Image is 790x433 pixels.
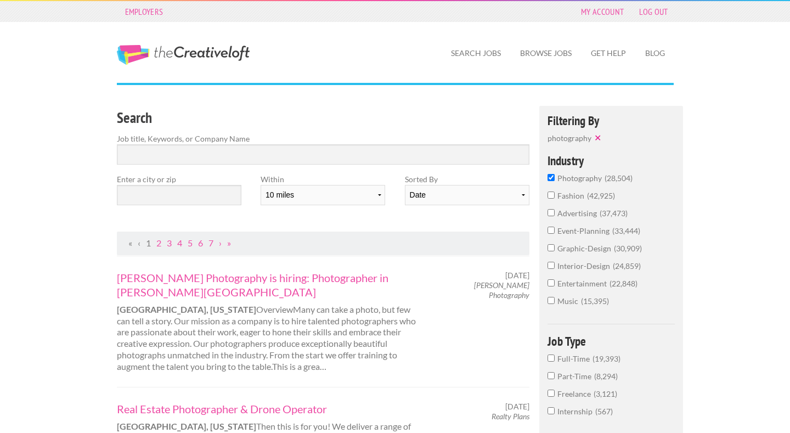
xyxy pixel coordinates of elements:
label: Job title, Keywords, or Company Name [117,133,530,144]
span: entertainment [557,279,610,288]
a: Log Out [634,4,673,19]
a: Next Page [219,238,222,248]
span: 567 [595,407,613,416]
h4: Job Type [548,335,675,347]
span: music [557,296,581,306]
span: 42,925 [587,191,615,200]
span: 28,504 [605,173,633,183]
span: [DATE] [505,402,529,412]
label: Within [261,173,385,185]
label: Enter a city or zip [117,173,241,185]
a: Page 3 [167,238,172,248]
button: ✕ [591,132,607,143]
input: Freelance3,121 [548,390,555,397]
input: entertainment22,848 [548,279,555,286]
span: 33,444 [612,226,640,235]
span: Previous Page [138,238,140,248]
span: 8,294 [594,372,618,381]
span: First Page [128,238,132,248]
a: Page 4 [177,238,182,248]
a: Last Page, Page 2851 [227,238,231,248]
span: 30,909 [614,244,642,253]
input: Full-Time19,393 [548,355,555,362]
input: photography28,504 [548,174,555,181]
a: The Creative Loft [117,45,250,65]
span: 15,395 [581,296,609,306]
a: Page 6 [198,238,203,248]
h4: Filtering By [548,114,675,127]
h4: Industry [548,154,675,167]
a: Get Help [582,41,635,66]
input: fashion42,925 [548,192,555,199]
span: 24,859 [613,261,641,271]
span: Freelance [557,389,594,398]
input: Internship567 [548,407,555,414]
span: Internship [557,407,595,416]
span: photography [557,173,605,183]
span: photography [548,133,591,143]
span: advertising [557,209,600,218]
input: graphic-design30,909 [548,244,555,251]
input: event-planning33,444 [548,227,555,234]
div: OverviewMany can take a photo, but few can tell a story. Our mission as a company is to hire tale... [107,271,431,373]
span: event-planning [557,226,612,235]
input: Search [117,144,530,165]
a: Blog [636,41,674,66]
a: Page 7 [208,238,213,248]
span: interior-design [557,261,613,271]
span: fashion [557,191,587,200]
label: Sorted By [405,173,529,185]
h3: Search [117,108,530,128]
a: Search Jobs [442,41,510,66]
span: 3,121 [594,389,617,398]
span: graphic-design [557,244,614,253]
strong: [GEOGRAPHIC_DATA], [US_STATE] [117,421,256,431]
span: [DATE] [505,271,529,280]
span: Full-Time [557,354,592,363]
span: 22,848 [610,279,637,288]
a: Page 2 [156,238,161,248]
a: My Account [575,4,629,19]
input: advertising37,473 [548,209,555,216]
a: Browse Jobs [511,41,580,66]
input: music15,395 [548,297,555,304]
em: [PERSON_NAME] Photography [474,280,529,300]
a: Page 5 [188,238,193,248]
span: 19,393 [592,354,620,363]
select: Sort results by [405,185,529,205]
strong: [GEOGRAPHIC_DATA], [US_STATE] [117,304,256,314]
input: Part-Time8,294 [548,372,555,379]
span: Part-Time [557,372,594,381]
a: [PERSON_NAME] Photography is hiring: Photographer in [PERSON_NAME][GEOGRAPHIC_DATA] [117,271,422,299]
a: Real Estate Photographer & Drone Operator [117,402,422,416]
input: interior-design24,859 [548,262,555,269]
a: Employers [120,4,169,19]
em: Realty Plans [492,412,529,421]
span: 37,473 [600,209,628,218]
a: Page 1 [146,238,151,248]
